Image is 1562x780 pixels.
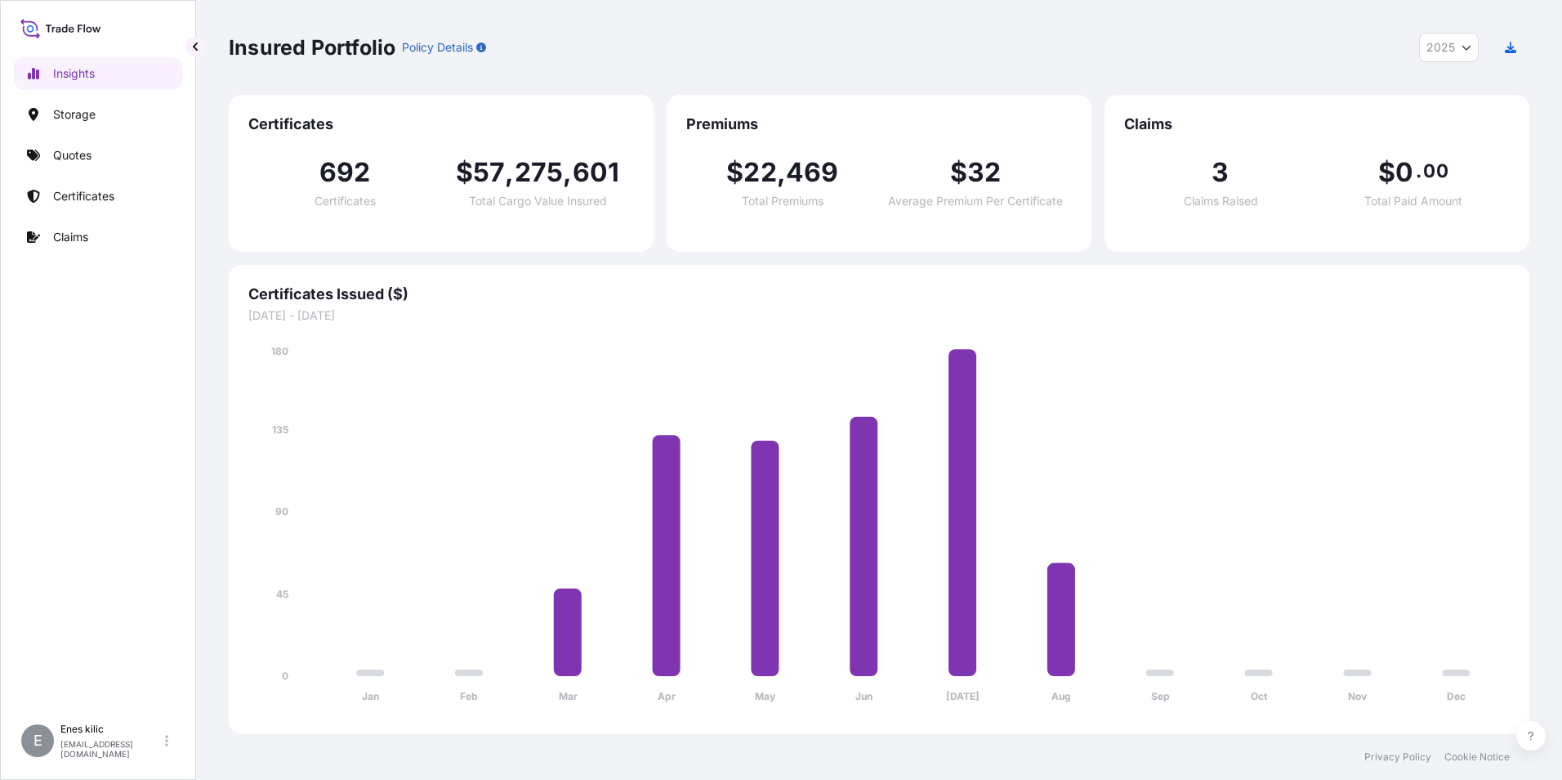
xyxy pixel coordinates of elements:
span: 32 [967,159,1001,186]
tspan: 0 [282,670,288,682]
span: , [505,159,514,186]
span: Average Premium Per Certificate [888,195,1063,207]
span: 57 [473,159,505,186]
tspan: Sep [1151,690,1170,702]
p: Policy Details [402,39,473,56]
span: 601 [573,159,620,186]
span: Total Premiums [742,195,823,207]
a: Insights [14,57,182,90]
a: Privacy Policy [1364,751,1431,764]
span: Premiums [686,114,1072,134]
a: Claims [14,221,182,253]
span: [DATE] - [DATE] [248,307,1510,324]
span: , [563,159,572,186]
tspan: Aug [1051,690,1071,702]
span: Certificates Issued ($) [248,285,1510,304]
span: Total Paid Amount [1364,195,1462,207]
p: Enes kilic [60,723,162,736]
span: 2025 [1426,39,1455,56]
tspan: Jun [855,690,872,702]
span: Certificates [315,195,376,207]
span: Claims Raised [1184,195,1258,207]
tspan: Feb [460,690,478,702]
span: $ [950,159,967,186]
p: Quotes [53,147,91,164]
span: , [777,159,786,186]
span: 00 [1423,164,1448,177]
tspan: May [755,690,776,702]
tspan: Mar [559,690,578,702]
tspan: Nov [1348,690,1368,702]
tspan: 135 [272,424,288,436]
span: . [1416,164,1421,177]
span: E [33,733,42,749]
span: 0 [1395,159,1413,186]
tspan: Dec [1447,690,1466,702]
span: $ [1378,159,1395,186]
span: 22 [743,159,776,186]
span: $ [726,159,743,186]
p: Insights [53,65,95,82]
span: Claims [1124,114,1510,134]
button: Year Selector [1419,33,1479,62]
p: Claims [53,229,88,245]
tspan: 180 [271,345,288,357]
span: Total Cargo Value Insured [469,195,607,207]
a: Quotes [14,139,182,172]
p: Insured Portfolio [229,34,395,61]
tspan: Oct [1251,690,1268,702]
span: 692 [319,159,371,186]
p: Storage [53,106,96,123]
span: $ [456,159,473,186]
tspan: 45 [276,588,288,600]
tspan: [DATE] [946,690,980,702]
a: Certificates [14,180,182,213]
tspan: 90 [275,505,288,518]
tspan: Apr [658,690,676,702]
span: 469 [786,159,839,186]
p: Certificates [53,188,114,204]
tspan: Jan [362,690,379,702]
p: [EMAIL_ADDRESS][DOMAIN_NAME] [60,739,162,759]
a: Storage [14,98,182,131]
a: Cookie Notice [1444,751,1510,764]
span: 3 [1212,159,1229,186]
span: Certificates [248,114,634,134]
span: 275 [515,159,564,186]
